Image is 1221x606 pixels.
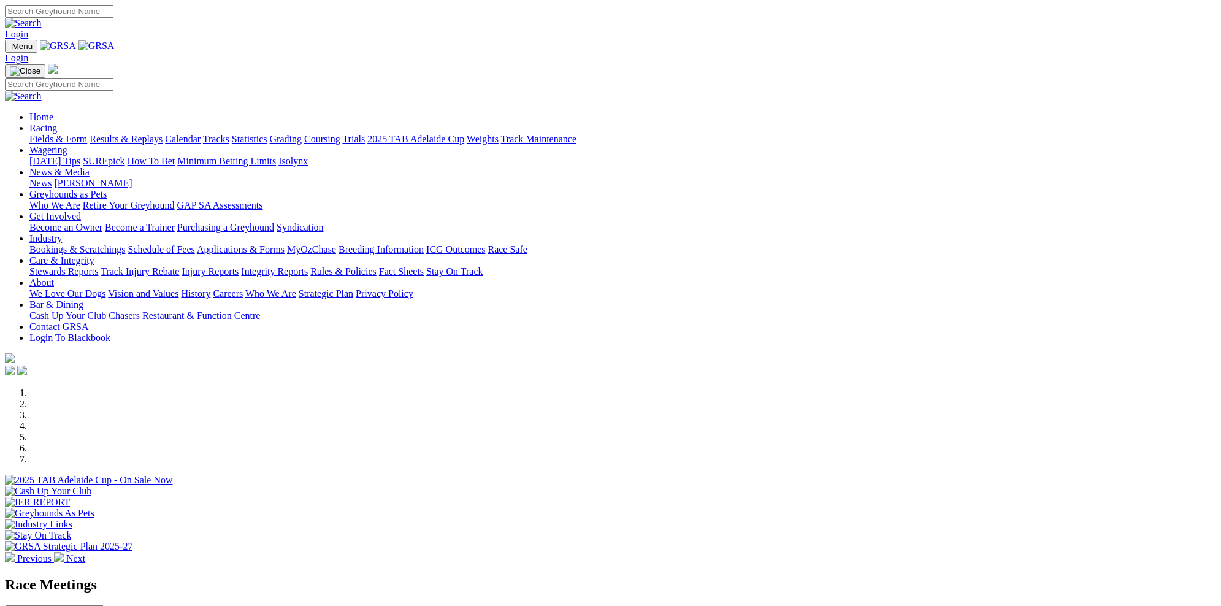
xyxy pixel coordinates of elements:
a: Coursing [304,134,340,144]
a: Stay On Track [426,266,483,277]
div: Bar & Dining [29,310,1216,321]
img: 2025 TAB Adelaide Cup - On Sale Now [5,475,173,486]
a: Fact Sheets [379,266,424,277]
a: Trials [342,134,365,144]
a: Results & Replays [90,134,163,144]
a: Industry [29,233,62,244]
img: Close [10,66,40,76]
a: Chasers Restaurant & Function Centre [109,310,260,321]
img: GRSA [40,40,76,52]
a: Stewards Reports [29,266,98,277]
span: Previous [17,553,52,564]
img: Search [5,91,42,102]
div: Racing [29,134,1216,145]
a: MyOzChase [287,244,336,255]
a: 2025 TAB Adelaide Cup [367,134,464,144]
a: Schedule of Fees [128,244,194,255]
div: Industry [29,244,1216,255]
a: How To Bet [128,156,175,166]
img: Cash Up Your Club [5,486,91,497]
img: chevron-right-pager-white.svg [54,552,64,562]
a: Wagering [29,145,67,155]
div: Care & Integrity [29,266,1216,277]
img: facebook.svg [5,366,15,375]
a: News [29,178,52,188]
a: Track Injury Rebate [101,266,179,277]
a: News & Media [29,167,90,177]
a: Isolynx [278,156,308,166]
a: Greyhounds as Pets [29,189,107,199]
a: ICG Outcomes [426,244,485,255]
a: Home [29,112,53,122]
a: Bookings & Scratchings [29,244,125,255]
a: Weights [467,134,499,144]
a: Retire Your Greyhound [83,200,175,210]
a: [DATE] Tips [29,156,80,166]
img: Industry Links [5,519,72,530]
a: Syndication [277,222,323,232]
img: Stay On Track [5,530,71,541]
img: chevron-left-pager-white.svg [5,552,15,562]
input: Search [5,5,113,18]
a: Who We Are [245,288,296,299]
a: Login [5,29,28,39]
button: Toggle navigation [5,64,45,78]
a: Bar & Dining [29,299,83,310]
div: About [29,288,1216,299]
div: Get Involved [29,222,1216,233]
a: History [181,288,210,299]
a: Login To Blackbook [29,332,110,343]
img: GRSA [78,40,115,52]
a: Previous [5,553,54,564]
a: Fields & Form [29,134,87,144]
a: Care & Integrity [29,255,94,266]
img: logo-grsa-white.png [48,64,58,74]
a: Statistics [232,134,267,144]
a: Racing [29,123,57,133]
img: IER REPORT [5,497,70,508]
a: Track Maintenance [501,134,576,144]
button: Toggle navigation [5,40,37,53]
a: Tracks [203,134,229,144]
a: Rules & Policies [310,266,377,277]
a: Grading [270,134,302,144]
h2: Race Meetings [5,577,1216,593]
a: Login [5,53,28,63]
input: Search [5,78,113,91]
a: GAP SA Assessments [177,200,263,210]
a: Become an Owner [29,222,102,232]
a: Integrity Reports [241,266,308,277]
a: About [29,277,54,288]
div: News & Media [29,178,1216,189]
a: Who We Are [29,200,80,210]
a: SUREpick [83,156,124,166]
img: GRSA Strategic Plan 2025-27 [5,541,132,552]
img: Search [5,18,42,29]
a: Next [54,553,85,564]
a: [PERSON_NAME] [54,178,132,188]
div: Greyhounds as Pets [29,200,1216,211]
a: Careers [213,288,243,299]
a: Calendar [165,134,201,144]
a: Race Safe [488,244,527,255]
a: Become a Trainer [105,222,175,232]
a: We Love Our Dogs [29,288,105,299]
a: Cash Up Your Club [29,310,106,321]
a: Privacy Policy [356,288,413,299]
img: twitter.svg [17,366,27,375]
a: Contact GRSA [29,321,88,332]
img: Greyhounds As Pets [5,508,94,519]
a: Get Involved [29,211,81,221]
a: Breeding Information [339,244,424,255]
a: Strategic Plan [299,288,353,299]
a: Purchasing a Greyhound [177,222,274,232]
a: Vision and Values [108,288,178,299]
a: Injury Reports [182,266,239,277]
a: Applications & Forms [197,244,285,255]
a: Minimum Betting Limits [177,156,276,166]
div: Wagering [29,156,1216,167]
span: Next [66,553,85,564]
span: Menu [12,42,33,51]
img: logo-grsa-white.png [5,353,15,363]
